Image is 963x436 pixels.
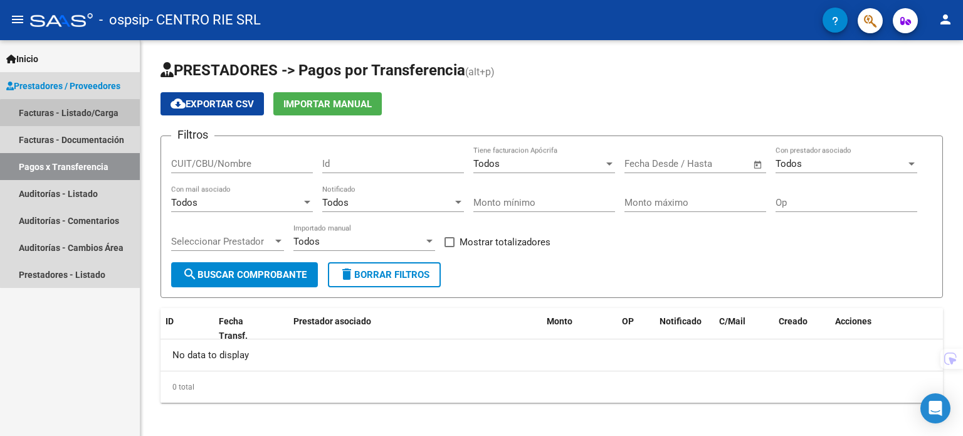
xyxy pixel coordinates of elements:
[322,197,349,208] span: Todos
[547,316,572,326] span: Monto
[10,12,25,27] mat-icon: menu
[774,308,830,349] datatable-header-cell: Creado
[6,52,38,66] span: Inicio
[938,12,953,27] mat-icon: person
[160,92,264,115] button: Exportar CSV
[171,236,273,247] span: Seleccionar Prestador
[171,126,214,144] h3: Filtros
[160,371,943,403] div: 0 total
[624,158,675,169] input: Fecha inicio
[160,61,465,79] span: PRESTADORES -> Pagos por Transferencia
[830,308,943,349] datatable-header-cell: Acciones
[171,98,254,110] span: Exportar CSV
[171,262,318,287] button: Buscar Comprobante
[542,308,617,349] datatable-header-cell: Monto
[617,308,655,349] datatable-header-cell: OP
[283,98,372,110] span: Importar Manual
[751,157,766,172] button: Open calendar
[328,262,441,287] button: Borrar Filtros
[687,158,747,169] input: Fecha fin
[473,158,500,169] span: Todos
[149,6,261,34] span: - CENTRO RIE SRL
[779,316,808,326] span: Creado
[339,267,354,282] mat-icon: delete
[776,158,802,169] span: Todos
[273,92,382,115] button: Importar Manual
[288,308,542,349] datatable-header-cell: Prestador asociado
[219,316,248,341] span: Fecha Transf.
[339,269,429,280] span: Borrar Filtros
[465,66,495,78] span: (alt+p)
[182,267,197,282] mat-icon: search
[214,308,270,349] datatable-header-cell: Fecha Transf.
[160,308,214,349] datatable-header-cell: ID
[6,79,120,93] span: Prestadores / Proveedores
[622,316,634,326] span: OP
[160,339,943,371] div: No data to display
[166,316,174,326] span: ID
[171,96,186,111] mat-icon: cloud_download
[719,316,745,326] span: C/Mail
[182,269,307,280] span: Buscar Comprobante
[293,316,371,326] span: Prestador asociado
[660,316,702,326] span: Notificado
[714,308,774,349] datatable-header-cell: C/Mail
[655,308,714,349] datatable-header-cell: Notificado
[293,236,320,247] span: Todos
[99,6,149,34] span: - ospsip
[171,197,197,208] span: Todos
[920,393,950,423] div: Open Intercom Messenger
[460,235,550,250] span: Mostrar totalizadores
[835,316,871,326] span: Acciones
